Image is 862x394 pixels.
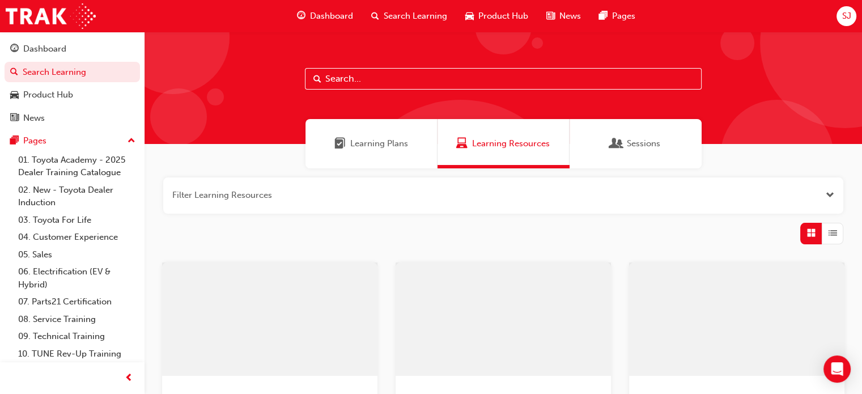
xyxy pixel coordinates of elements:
div: Product Hub [23,88,73,101]
a: SessionsSessions [570,119,702,168]
span: car-icon [465,9,474,23]
span: Search Learning [384,10,447,23]
a: 03. Toyota For Life [14,211,140,229]
a: 02. New - Toyota Dealer Induction [14,181,140,211]
div: Pages [23,134,46,147]
span: pages-icon [599,9,608,23]
div: Open Intercom Messenger [823,355,851,383]
span: Learning Resources [456,137,468,150]
a: 05. Sales [14,246,140,264]
a: 08. Service Training [14,311,140,328]
span: search-icon [371,9,379,23]
span: up-icon [128,134,135,149]
span: Product Hub [478,10,528,23]
span: Search [313,73,321,86]
span: Learning Plans [350,137,408,150]
a: car-iconProduct Hub [456,5,537,28]
span: Learning Resources [472,137,550,150]
span: Dashboard [310,10,353,23]
a: News [5,108,140,129]
button: Pages [5,130,140,151]
span: SJ [842,10,851,23]
a: 04. Customer Experience [14,228,140,246]
button: Open the filter [826,189,834,202]
a: news-iconNews [537,5,590,28]
a: Product Hub [5,84,140,105]
span: search-icon [10,67,18,78]
input: Search... [305,68,702,90]
span: guage-icon [10,44,19,54]
span: Sessions [627,137,660,150]
div: Dashboard [23,43,66,56]
a: 01. Toyota Academy - 2025 Dealer Training Catalogue [14,151,140,181]
button: SJ [836,6,856,26]
a: search-iconSearch Learning [362,5,456,28]
span: News [559,10,581,23]
span: guage-icon [297,9,305,23]
div: News [23,112,45,125]
a: Learning PlansLearning Plans [305,119,438,168]
span: List [829,227,837,240]
span: prev-icon [125,371,133,385]
a: Learning ResourcesLearning Resources [438,119,570,168]
a: Search Learning [5,62,140,83]
a: Dashboard [5,39,140,60]
a: pages-iconPages [590,5,644,28]
span: Grid [807,227,816,240]
a: guage-iconDashboard [288,5,362,28]
span: car-icon [10,90,19,100]
a: 06. Electrification (EV & Hybrid) [14,263,140,293]
span: Learning Plans [334,137,346,150]
span: Pages [612,10,635,23]
img: Trak [6,3,96,29]
button: DashboardSearch LearningProduct HubNews [5,36,140,130]
a: 07. Parts21 Certification [14,293,140,311]
span: pages-icon [10,136,19,146]
span: Sessions [611,137,622,150]
a: 10. TUNE Rev-Up Training [14,345,140,363]
span: news-icon [10,113,19,124]
a: 09. Technical Training [14,328,140,345]
span: news-icon [546,9,555,23]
